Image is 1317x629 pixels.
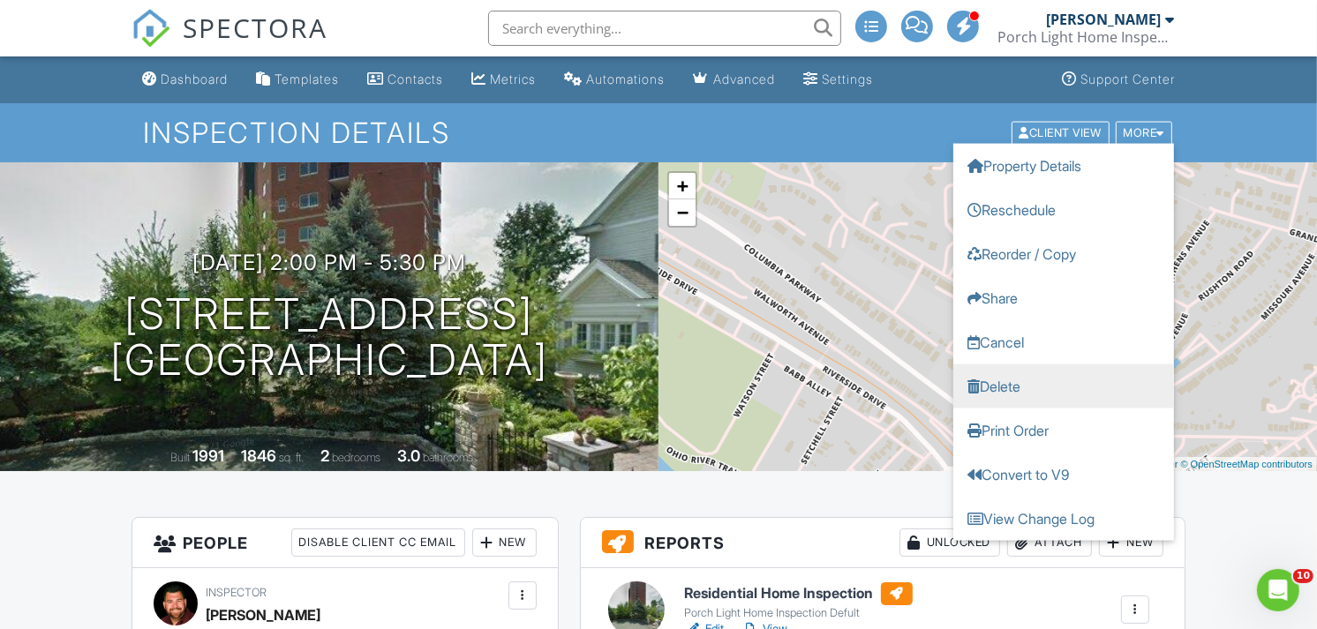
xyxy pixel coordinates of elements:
div: Contacts [388,71,443,86]
a: Automations (Advanced) [557,64,672,96]
div: Disable Client CC Email [291,528,465,557]
a: View Change Log [953,496,1174,540]
span: 10 [1293,569,1313,583]
div: | [1095,457,1317,472]
div: Porch Light Home Inspections [997,28,1174,46]
a: Support Center [1055,64,1182,96]
h6: Residential Home Inspection [685,582,913,605]
a: Property Details [953,143,1174,187]
h3: Reports [581,518,1185,568]
a: Templates [249,64,346,96]
h3: [DATE] 2:00 pm - 5:30 pm [192,251,466,274]
div: 3.0 [398,446,421,465]
a: Dashboard [135,64,235,96]
div: New [1099,528,1163,557]
div: Porch Light Home Inspection Defult [685,606,913,620]
span: SPECTORA [183,9,327,46]
div: [PERSON_NAME] [206,602,320,628]
h3: People [132,518,557,568]
div: 1846 [242,446,277,465]
div: Templates [275,71,339,86]
span: sq. ft. [280,451,305,464]
span: bedrooms [333,451,381,464]
a: Print Order [953,408,1174,452]
a: Settings [796,64,880,96]
div: 1991 [193,446,225,465]
a: Zoom in [669,173,696,199]
iframe: Intercom live chat [1257,569,1299,611]
div: Unlocked [899,528,1000,557]
a: Share [953,275,1174,319]
div: More [1116,121,1173,145]
a: Reorder / Copy [953,231,1174,275]
a: © OpenStreetMap contributors [1181,459,1313,469]
div: New [472,528,537,557]
h1: [STREET_ADDRESS] [GEOGRAPHIC_DATA] [110,291,548,385]
span: Inspector [206,586,267,599]
a: Delete [953,363,1174,408]
span: bathrooms [424,451,474,464]
div: Advanced [713,71,775,86]
input: Search everything... [488,11,841,46]
a: Contacts [360,64,450,96]
a: Advanced [686,64,782,96]
div: Support Center [1080,71,1175,86]
div: 2 [321,446,330,465]
span: Built [171,451,191,464]
div: Automations [586,71,665,86]
a: Reschedule [953,187,1174,231]
div: Settings [822,71,873,86]
img: The Best Home Inspection Software - Spectora [132,9,170,48]
a: Client View [1010,125,1114,139]
a: Zoom out [669,199,696,226]
h1: Inspection Details [143,117,1174,148]
a: Cancel [953,319,1174,363]
a: Convert to V9 [953,452,1174,496]
div: Client View [1012,121,1110,145]
div: Metrics [490,71,536,86]
div: [PERSON_NAME] [1046,11,1161,28]
div: Attach [1007,528,1092,557]
a: SPECTORA [132,24,327,61]
a: Metrics [464,64,543,96]
a: Residential Home Inspection Porch Light Home Inspection Defult [685,582,913,621]
div: Dashboard [161,71,228,86]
